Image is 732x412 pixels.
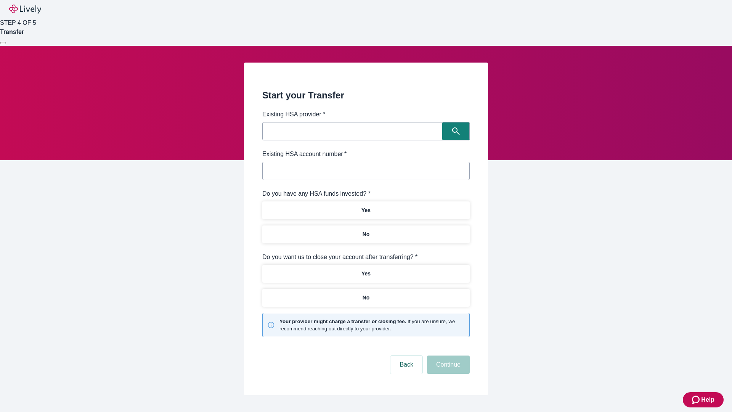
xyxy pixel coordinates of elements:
strong: Your provider might charge a transfer or closing fee. [279,319,406,324]
span: Help [701,395,714,404]
label: Existing HSA account number [262,150,347,159]
h2: Start your Transfer [262,89,470,102]
button: Back [390,356,422,374]
button: Yes [262,201,470,219]
button: Yes [262,265,470,283]
label: Existing HSA provider * [262,110,325,119]
label: Do you have any HSA funds invested? * [262,189,371,198]
button: Search icon [442,122,470,140]
p: No [363,294,370,302]
small: If you are unsure, we recommend reaching out directly to your provider. [279,318,465,332]
p: Yes [361,206,371,214]
button: No [262,289,470,307]
img: Lively [9,5,41,14]
svg: Search icon [452,127,460,135]
p: Yes [361,270,371,278]
input: Search input [265,126,442,137]
label: Do you want us to close your account after transferring? * [262,253,417,262]
button: No [262,225,470,243]
svg: Zendesk support icon [692,395,701,404]
button: Zendesk support iconHelp [683,392,724,407]
p: No [363,230,370,238]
